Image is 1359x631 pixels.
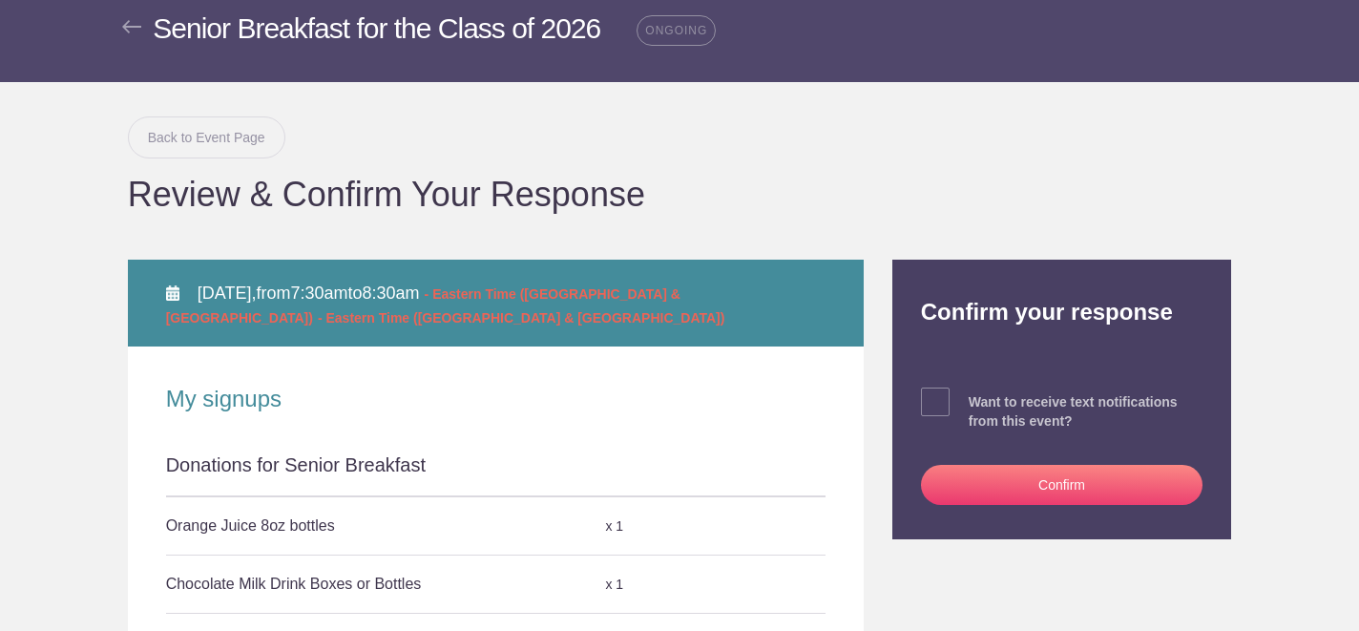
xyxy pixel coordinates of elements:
div: x 1 [605,510,715,543]
h5: Orange Juice 8oz bottles [166,507,606,545]
h1: Review & Confirm Your Response [128,178,1232,212]
span: - Eastern Time ([GEOGRAPHIC_DATA] & [GEOGRAPHIC_DATA]) [318,310,725,326]
h2: My signups [166,385,826,413]
a: Back to Event Page [128,116,285,158]
span: ONGOING [637,15,716,46]
span: from to [166,284,725,327]
h2: Confirm your response [907,260,1218,326]
div: Want to receive text notifications from this event? [969,392,1203,431]
div: x 1 [605,568,715,601]
span: Senior Breakfast for the Class of 2026 [153,12,600,44]
div: Donations for Senior Breakfast [166,452,826,495]
span: 8:30am [363,284,420,303]
img: Calendar alt [166,285,179,301]
span: [DATE], [198,284,257,303]
button: Confirm [921,465,1203,505]
img: Back arrow gray [122,20,141,33]
h5: Chocolate Milk Drink Boxes or Bottles [166,565,606,603]
span: 7:30am [290,284,347,303]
